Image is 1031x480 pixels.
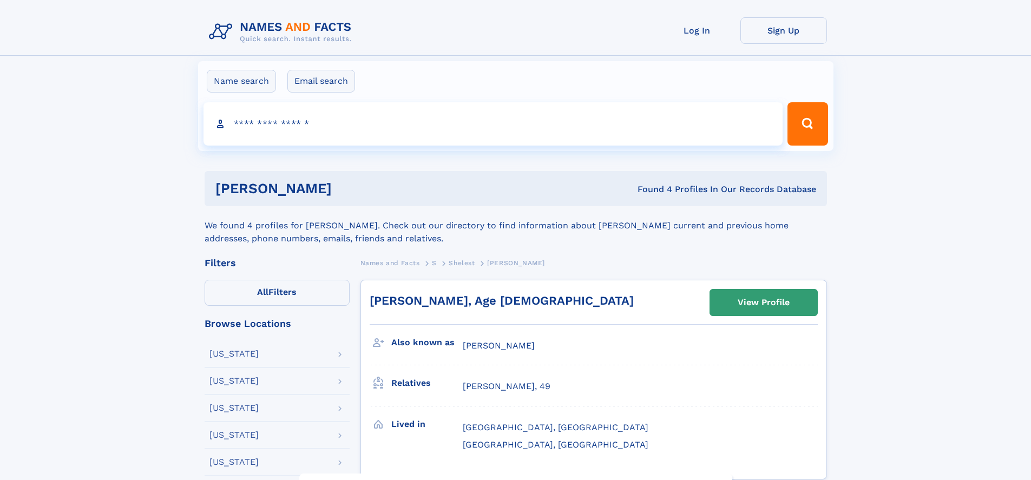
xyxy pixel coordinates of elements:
[209,404,259,412] div: [US_STATE]
[207,70,276,93] label: Name search
[209,458,259,466] div: [US_STATE]
[287,70,355,93] label: Email search
[391,415,463,433] h3: Lived in
[391,374,463,392] h3: Relatives
[391,333,463,352] h3: Also known as
[740,17,827,44] a: Sign Up
[209,377,259,385] div: [US_STATE]
[203,102,783,146] input: search input
[449,259,475,267] span: Shelest
[205,319,350,328] div: Browse Locations
[215,182,485,195] h1: [PERSON_NAME]
[205,17,360,47] img: Logo Names and Facts
[787,102,828,146] button: Search Button
[654,17,740,44] a: Log In
[209,350,259,358] div: [US_STATE]
[710,290,817,315] a: View Profile
[487,259,545,267] span: [PERSON_NAME]
[370,294,634,307] a: [PERSON_NAME], Age [DEMOGRAPHIC_DATA]
[205,206,827,245] div: We found 4 profiles for [PERSON_NAME]. Check out our directory to find information about [PERSON_...
[449,256,475,269] a: Shelest
[463,422,648,432] span: [GEOGRAPHIC_DATA], [GEOGRAPHIC_DATA]
[738,290,790,315] div: View Profile
[463,340,535,351] span: [PERSON_NAME]
[432,259,437,267] span: S
[360,256,420,269] a: Names and Facts
[484,183,816,195] div: Found 4 Profiles In Our Records Database
[205,258,350,268] div: Filters
[463,439,648,450] span: [GEOGRAPHIC_DATA], [GEOGRAPHIC_DATA]
[463,380,550,392] a: [PERSON_NAME], 49
[257,287,268,297] span: All
[432,256,437,269] a: S
[205,280,350,306] label: Filters
[209,431,259,439] div: [US_STATE]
